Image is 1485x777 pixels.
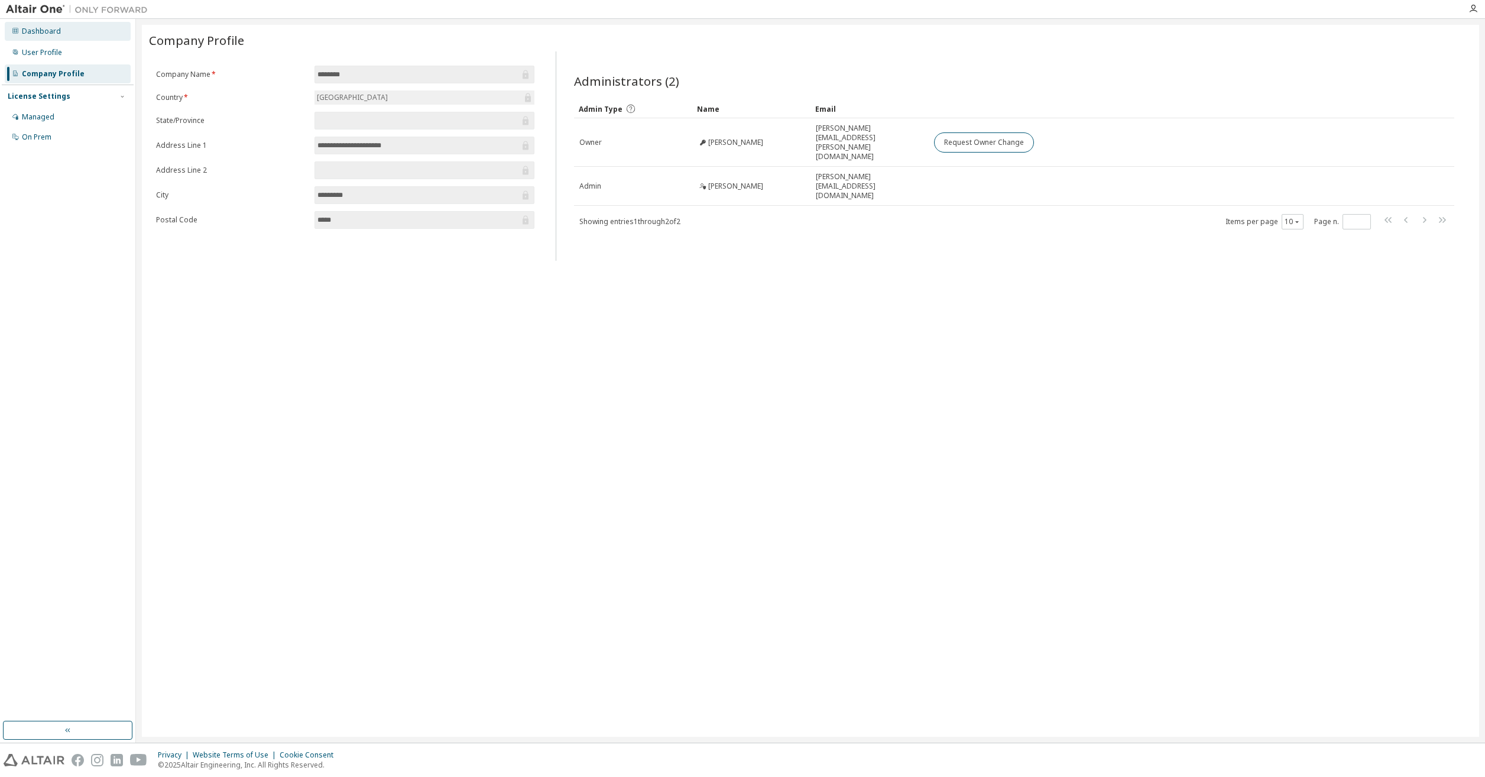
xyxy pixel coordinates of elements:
span: Page n. [1314,214,1371,229]
button: Request Owner Change [934,132,1034,153]
div: Website Terms of Use [193,750,280,760]
img: instagram.svg [91,754,103,766]
img: youtube.svg [130,754,147,766]
span: Admin Type [579,104,622,114]
div: Privacy [158,750,193,760]
span: [PERSON_NAME][EMAIL_ADDRESS][DOMAIN_NAME] [816,172,923,200]
div: Dashboard [22,27,61,36]
div: Managed [22,112,54,122]
span: [PERSON_NAME] [708,182,763,191]
label: Country [156,93,307,102]
button: 10 [1285,217,1301,226]
span: [PERSON_NAME][EMAIL_ADDRESS][PERSON_NAME][DOMAIN_NAME] [816,124,923,161]
span: Items per page [1225,214,1304,229]
div: [GEOGRAPHIC_DATA] [314,90,534,105]
div: On Prem [22,132,51,142]
div: Cookie Consent [280,750,341,760]
label: City [156,190,307,200]
span: Company Profile [149,32,244,48]
div: License Settings [8,92,70,101]
img: altair_logo.svg [4,754,64,766]
img: facebook.svg [72,754,84,766]
div: Email [815,99,924,118]
label: Company Name [156,70,307,79]
label: State/Province [156,116,307,125]
span: Owner [579,138,602,147]
label: Address Line 2 [156,166,307,175]
span: Administrators (2) [574,73,679,89]
div: [GEOGRAPHIC_DATA] [315,91,390,104]
label: Address Line 1 [156,141,307,150]
div: User Profile [22,48,62,57]
img: linkedin.svg [111,754,123,766]
label: Postal Code [156,215,307,225]
span: Showing entries 1 through 2 of 2 [579,216,680,226]
span: [PERSON_NAME] [708,138,763,147]
div: Name [697,99,806,118]
span: Admin [579,182,601,191]
img: Altair One [6,4,154,15]
p: © 2025 Altair Engineering, Inc. All Rights Reserved. [158,760,341,770]
div: Company Profile [22,69,85,79]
